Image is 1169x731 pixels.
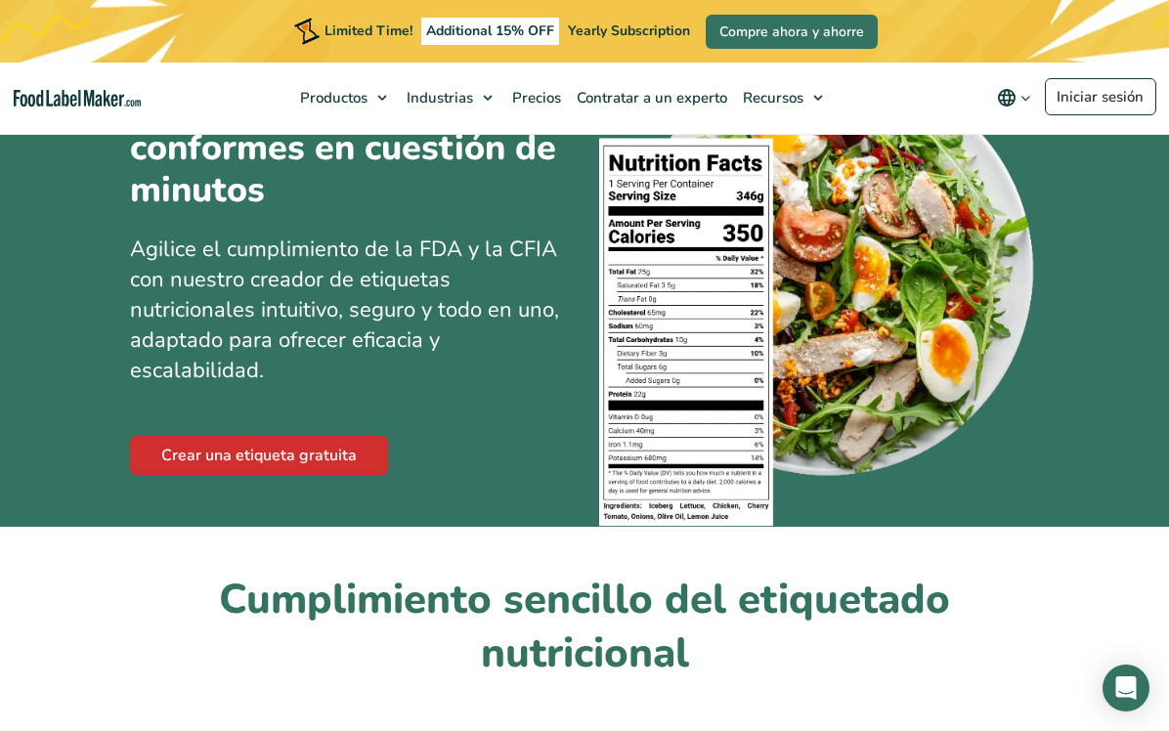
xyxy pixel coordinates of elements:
button: Change language [983,78,1045,117]
span: Contratar a un experto [571,88,729,107]
span: Limited Time! [325,21,412,40]
span: Recursos [737,88,805,107]
a: Productos [290,63,397,133]
a: Food Label Maker homepage [14,90,141,107]
a: Crear una etiqueta gratuita [130,436,388,475]
a: Iniciar sesión [1045,78,1156,115]
h2: Cumplimiento sencillo del etiquetado nutricional [130,574,1039,680]
h1: Cree conformes en cuestión de minutos [130,43,560,212]
a: Precios [502,63,567,133]
span: Yearly Subscription [568,21,690,40]
span: Additional 15% OFF [421,18,559,45]
span: Industrias [401,88,475,107]
div: Open Intercom Messenger [1103,665,1149,711]
a: Compre ahora y ahorre [706,15,878,49]
span: Agilice el cumplimiento de la FDA y la CFIA con nuestro creador de etiquetas nutricionales intuit... [130,235,559,384]
a: Industrias [397,63,502,133]
a: Recursos [733,63,833,133]
img: Un plato de comida con una etiqueta de información nutricional encima. [599,54,1039,527]
span: Precios [506,88,563,107]
span: Productos [294,88,369,107]
a: Contratar a un experto [567,63,733,133]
